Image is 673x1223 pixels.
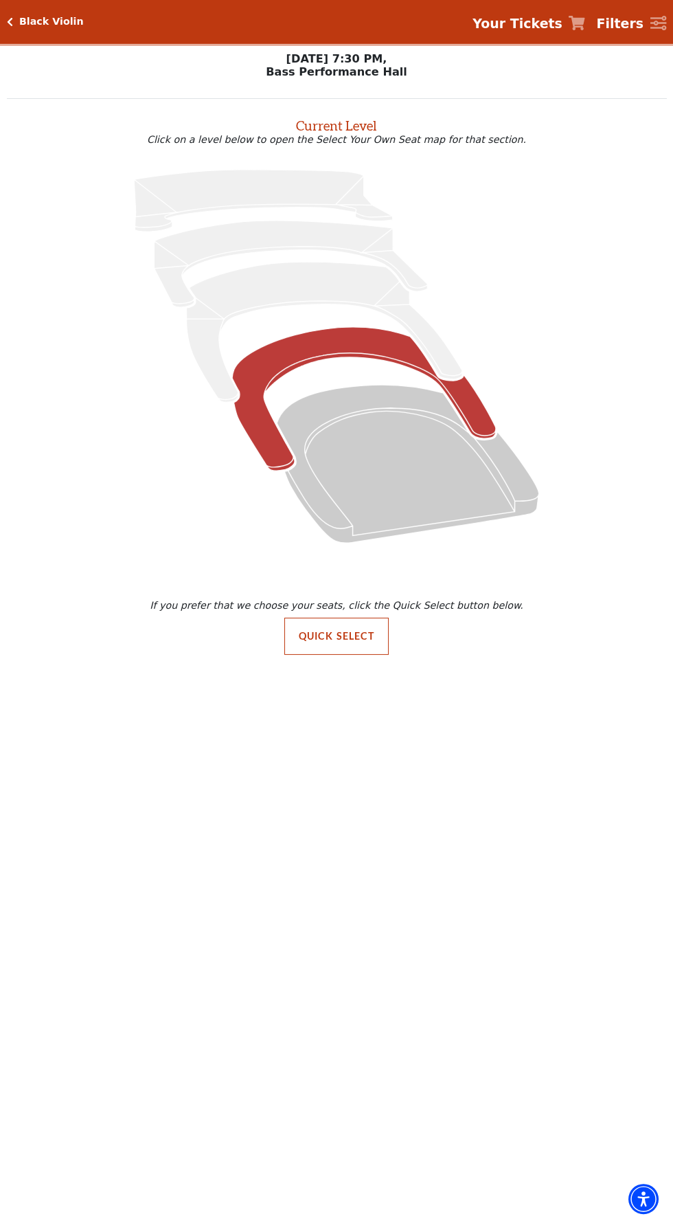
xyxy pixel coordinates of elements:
[134,170,393,232] path: Upper Gallery - Seats Available: 0
[628,1184,659,1214] div: Accessibility Menu
[596,14,666,34] a: Filters
[472,16,562,31] strong: Your Tickets
[19,16,84,27] h5: Black Violin
[7,17,13,27] a: Click here to go back to filters
[472,14,585,34] a: Your Tickets
[7,112,667,134] h2: Current Level
[596,16,643,31] strong: Filters
[284,618,389,655] button: Quick Select
[7,134,667,145] p: Click on a level below to open the Select Your Own Seat map for that section.
[10,600,663,611] p: If you prefer that we choose your seats, click the Quick Select button below.
[277,385,539,543] path: Orchestra / Parterre Circle - Seats Available: 628
[7,52,667,78] p: [DATE] 7:30 PM, Bass Performance Hall
[155,221,428,307] path: Lower Gallery - Seats Available: 0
